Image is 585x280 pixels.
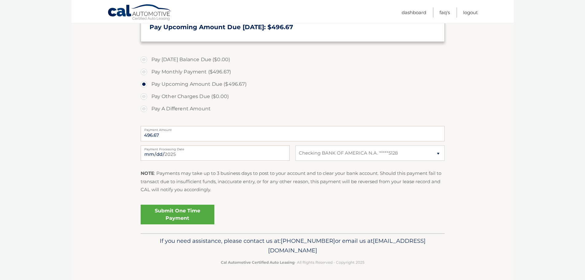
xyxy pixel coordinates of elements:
[141,53,445,66] label: Pay [DATE] Balance Due ($0.00)
[141,170,154,176] strong: NOTE
[141,66,445,78] label: Pay Monthly Payment ($496.67)
[141,103,445,115] label: Pay A Different Amount
[145,259,441,266] p: - All Rights Reserved - Copyright 2025
[439,7,450,18] a: FAQ's
[141,90,445,103] label: Pay Other Charges Due ($0.00)
[141,145,290,161] input: Payment Date
[141,169,445,194] p: : Payments may take up to 3 business days to post to your account and to clear your bank account....
[141,145,290,150] label: Payment Processing Date
[141,78,445,90] label: Pay Upcoming Amount Due ($496.67)
[281,237,335,244] span: [PHONE_NUMBER]
[150,23,436,31] h3: Pay Upcoming Amount Due [DATE]: $496.67
[107,4,172,22] a: Cal Automotive
[141,126,445,131] label: Payment Amount
[145,236,441,256] p: If you need assistance, please contact us at: or email us at
[221,260,294,265] strong: Cal Automotive Certified Auto Leasing
[141,126,445,141] input: Payment Amount
[463,7,478,18] a: Logout
[141,205,214,224] a: Submit One Time Payment
[402,7,426,18] a: Dashboard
